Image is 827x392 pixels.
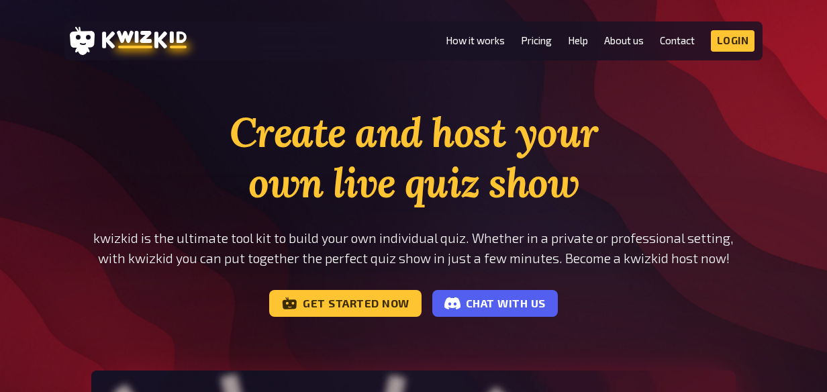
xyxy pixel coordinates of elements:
[660,35,695,46] a: Contact
[521,35,552,46] a: Pricing
[91,107,736,208] h1: Create and host your own live quiz show
[432,290,558,317] a: Chat with us
[604,35,644,46] a: About us
[269,290,422,317] a: Get started now
[446,35,505,46] a: How it works
[568,35,588,46] a: Help
[91,228,736,268] p: kwizkid is the ultimate tool kit to build your own individual quiz. Whether in a private or profe...
[711,30,755,52] a: Login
